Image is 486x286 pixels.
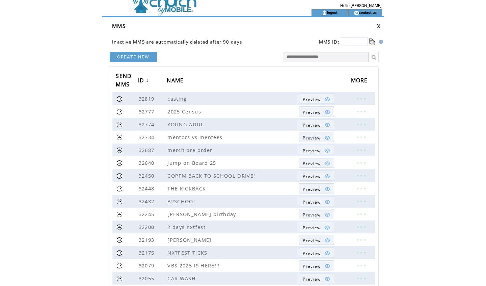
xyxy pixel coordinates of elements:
span: COPFM BACK TO SCHOOL DRIVE! [167,172,257,179]
span: MORE [351,75,370,87]
a: Preview [299,222,334,232]
img: eye.png [324,263,330,269]
a: Preview [299,260,334,270]
img: eye.png [324,276,330,282]
a: Preview [299,248,334,258]
span: Show MMS preview [303,238,321,243]
span: 2025 Census [167,108,203,115]
img: help.gif [377,40,383,44]
a: Preview [299,106,334,116]
span: 32774 [139,121,156,128]
img: eye.png [324,212,330,218]
span: 32687 [139,147,156,153]
a: Preview [299,209,334,219]
span: 32175 [139,249,156,256]
img: account_icon.gif [322,10,327,16]
span: 32245 [139,211,156,217]
span: THE KICKBACK [167,185,208,192]
span: 32432 [139,198,156,205]
span: Show MMS preview [303,174,321,179]
a: contact us [359,10,377,15]
span: [PERSON_NAME] [167,236,213,243]
img: eye.png [324,160,330,166]
span: [PERSON_NAME] birthday [167,211,238,217]
a: Preview [299,119,334,129]
span: 32734 [139,134,156,140]
span: Show MMS preview [303,225,321,231]
a: NAME [167,75,187,87]
img: eye.png [324,122,330,128]
a: Preview [299,273,334,283]
span: Show MMS preview [303,109,321,115]
span: 32055 [139,275,156,282]
img: eye.png [324,135,330,141]
span: 32200 [139,224,156,230]
a: Preview [299,94,334,104]
span: VBS 2025 IS HERE!!! [167,262,221,269]
span: Show MMS preview [303,186,321,192]
span: casting [167,95,188,102]
a: CREATE NEW [110,52,157,62]
a: Preview [299,158,334,168]
span: Show MMS preview [303,148,321,154]
a: Preview [299,145,334,155]
span: Show MMS preview [303,212,321,218]
span: Show MMS preview [303,135,321,141]
span: 32819 [139,95,156,102]
span: MMS ID: [319,39,340,45]
span: 2 days nxtfest [167,224,207,230]
span: Show MMS preview [303,276,321,282]
span: Hello [PERSON_NAME] [340,3,381,8]
a: ID↓ [138,75,151,87]
span: NAME [167,75,185,87]
span: 32448 [139,185,156,192]
span: B2SCHOOL [167,198,198,205]
img: eye.png [324,250,330,256]
img: eye.png [324,96,330,102]
span: Jump on Board 25 [167,159,218,166]
span: Show MMS preview [303,161,321,166]
span: Show MMS preview [303,97,321,102]
span: 32640 [139,159,156,166]
a: logout [327,10,337,15]
img: eye.png [324,225,330,231]
span: 32193 [139,236,156,243]
img: eye.png [324,109,330,115]
span: mentors vs mentees [167,134,224,140]
a: Preview [299,196,334,206]
span: SEND MMS [116,71,132,92]
span: YOUNG ADUL [167,121,206,128]
img: contact_us_icon.gif [354,10,359,16]
span: ID [138,75,146,87]
span: 32079 [139,262,156,269]
img: eye.png [324,186,330,192]
span: NXTFEST TICKS [167,249,209,256]
span: merch pre order [167,147,214,153]
a: Preview [299,183,334,193]
img: eye.png [324,237,330,243]
img: eye.png [324,173,330,179]
a: Preview [299,132,334,142]
span: Show MMS preview [303,263,321,269]
span: 32450 [139,172,156,179]
span: CAR WASH [167,275,197,282]
span: Show MMS preview [303,251,321,256]
span: 32777 [139,108,156,115]
a: Preview [299,171,334,181]
span: MMS [112,22,126,30]
img: eye.png [324,148,330,154]
span: Show MMS preview [303,199,321,205]
span: Show MMS preview [303,122,321,128]
img: eye.png [324,199,330,205]
a: Preview [299,235,334,245]
span: Inactive MMS are automatically deleted after 90 days [112,39,242,45]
